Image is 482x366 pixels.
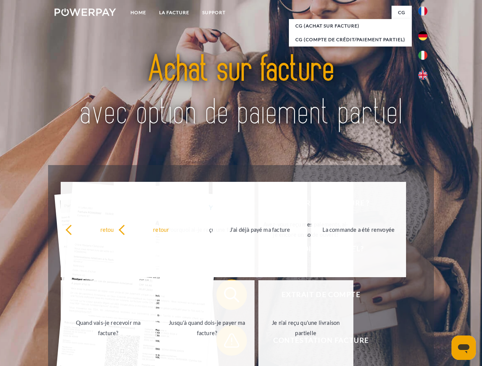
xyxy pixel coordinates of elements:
div: J'ai déjà payé ma facture [217,224,303,234]
div: Jusqu'à quand dois-je payer ma facture? [164,318,250,338]
a: Support [196,6,232,19]
img: en [418,71,427,80]
a: CG [392,6,412,19]
a: CG (achat sur facture) [289,19,412,33]
img: de [418,31,427,40]
a: CG (Compte de crédit/paiement partiel) [289,33,412,47]
div: La commande a été renvoyée [316,224,401,234]
img: fr [418,6,427,16]
img: title-powerpay_fr.svg [73,37,409,146]
a: Home [124,6,153,19]
img: logo-powerpay-white.svg [55,8,116,16]
img: it [418,51,427,60]
div: retour [65,224,151,234]
div: retour [118,224,204,234]
div: Je n'ai reçu qu'une livraison partielle [263,318,349,338]
iframe: Bouton de lancement de la fenêtre de messagerie [451,335,476,360]
div: Quand vais-je recevoir ma facture? [65,318,151,338]
a: LA FACTURE [153,6,196,19]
